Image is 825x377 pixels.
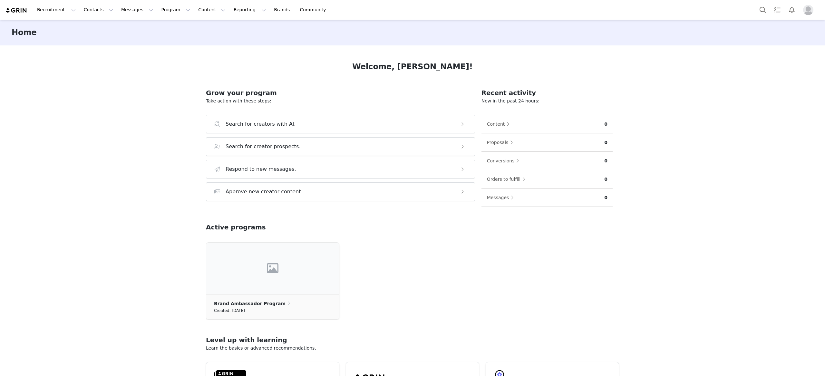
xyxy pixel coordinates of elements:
[206,222,266,232] h2: Active programs
[226,120,296,128] h3: Search for creators with AI.
[226,165,296,173] h3: Respond to new messages.
[487,174,529,184] button: Orders to fulfill
[206,335,619,345] h2: Level up with learning
[803,5,813,15] img: placeholder-profile.jpg
[487,119,513,129] button: Content
[352,61,473,72] h1: Welcome, [PERSON_NAME]!
[799,5,820,15] button: Profile
[785,3,799,17] button: Notifications
[296,3,333,17] a: Community
[33,3,80,17] button: Recruitment
[226,143,301,150] h3: Search for creator prospects.
[604,121,607,128] p: 0
[604,139,607,146] p: 0
[206,345,619,352] p: Learn the basics or advanced recommendations.
[770,3,784,17] a: Tasks
[117,3,157,17] button: Messages
[230,3,270,17] button: Reporting
[604,158,607,164] p: 0
[206,182,475,201] button: Approve new creator content.
[214,300,286,307] p: Brand Ambassador Program
[194,3,229,17] button: Content
[487,156,523,166] button: Conversions
[12,27,37,38] h3: Home
[214,307,245,314] small: Created: [DATE]
[206,160,475,179] button: Respond to new messages.
[5,7,28,14] img: grin logo
[604,176,607,183] p: 0
[206,88,475,98] h2: Grow your program
[157,3,194,17] button: Program
[487,192,517,203] button: Messages
[604,194,607,201] p: 0
[270,3,296,17] a: Brands
[481,98,613,104] p: New in the past 24 hours:
[80,3,117,17] button: Contacts
[206,137,475,156] button: Search for creator prospects.
[206,98,475,104] p: Take action with these steps:
[226,188,303,196] h3: Approve new creator content.
[487,137,517,148] button: Proposals
[481,88,613,98] h2: Recent activity
[756,3,770,17] button: Search
[206,115,475,133] button: Search for creators with AI.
